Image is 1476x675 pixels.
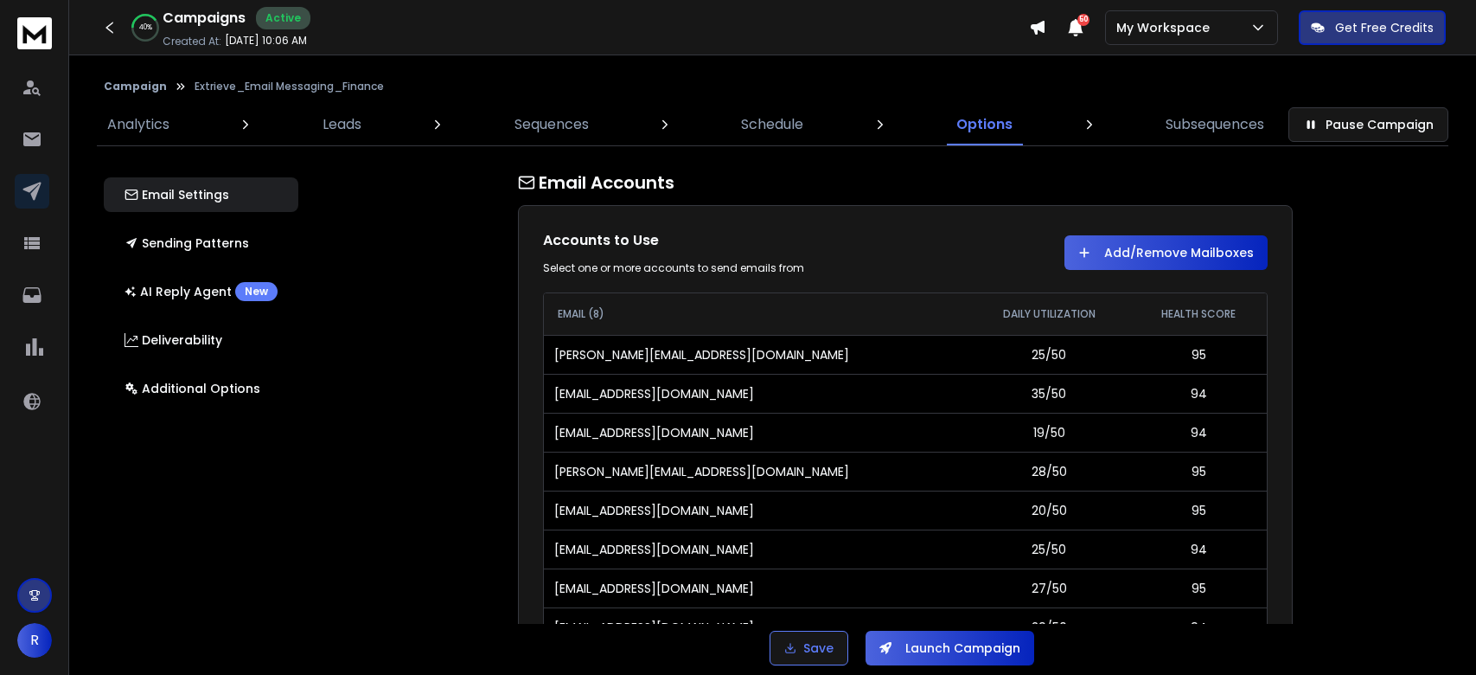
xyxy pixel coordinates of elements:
p: [DATE] 10:06 AM [225,34,307,48]
div: Select one or more accounts to send emails from [543,261,888,275]
a: Options [946,104,1023,145]
p: [PERSON_NAME][EMAIL_ADDRESS][DOMAIN_NAME] [554,346,849,363]
button: Campaign [104,80,167,93]
button: Email Settings [104,177,298,212]
td: 27/50 [968,569,1130,607]
th: DAILY UTILIZATION [968,293,1130,335]
a: Leads [312,104,372,145]
p: Deliverability [125,331,222,349]
p: [EMAIL_ADDRESS][DOMAIN_NAME] [554,580,754,597]
button: Add/Remove Mailboxes [1064,235,1268,270]
p: Schedule [741,114,803,135]
button: R [17,623,52,658]
a: Sequences [504,104,599,145]
th: HEALTH SCORE [1130,293,1268,335]
td: 94 [1130,607,1268,646]
td: 35/50 [968,374,1130,413]
button: Sending Patterns [104,226,298,260]
td: 95 [1130,335,1268,374]
td: 19/50 [968,413,1130,452]
td: 94 [1130,374,1268,413]
span: 50 [1077,14,1089,26]
p: [EMAIL_ADDRESS][DOMAIN_NAME] [554,619,754,636]
p: Created At: [163,35,221,48]
p: Get Free Credits [1335,19,1434,36]
button: Launch Campaign [866,631,1034,665]
p: My Workspace [1116,19,1217,36]
button: Save [770,631,848,665]
h1: Email Accounts [518,170,1293,195]
p: Analytics [107,114,169,135]
p: [EMAIL_ADDRESS][DOMAIN_NAME] [554,424,754,441]
p: Leads [323,114,361,135]
div: Active [256,7,310,29]
td: 95 [1130,452,1268,491]
button: Pause Campaign [1288,107,1448,142]
td: 28/50 [968,452,1130,491]
p: Extrieve_Email Messaging_Finance [195,80,384,93]
td: 29/50 [968,607,1130,646]
div: New [235,282,278,301]
p: Subsequences [1166,114,1264,135]
td: 94 [1130,413,1268,452]
p: [EMAIL_ADDRESS][DOMAIN_NAME] [554,385,754,402]
td: 25/50 [968,530,1130,569]
p: Sending Patterns [125,235,249,252]
button: Get Free Credits [1299,10,1446,45]
p: 40 % [139,22,152,33]
p: [PERSON_NAME][EMAIL_ADDRESS][DOMAIN_NAME] [554,463,849,480]
td: 95 [1130,569,1268,607]
p: Email Settings [125,186,229,203]
img: logo [17,17,52,49]
th: EMAIL (8) [544,293,968,335]
td: 94 [1130,530,1268,569]
p: [EMAIL_ADDRESS][DOMAIN_NAME] [554,502,754,519]
td: 25/50 [968,335,1130,374]
button: AI Reply AgentNew [104,274,298,309]
p: AI Reply Agent [125,282,278,301]
a: Subsequences [1155,104,1275,145]
td: 20/50 [968,491,1130,530]
button: Deliverability [104,323,298,357]
h1: Accounts to Use [543,230,888,251]
p: [EMAIL_ADDRESS][DOMAIN_NAME] [554,541,754,558]
p: Options [956,114,1013,135]
td: 95 [1130,491,1268,530]
button: Additional Options [104,371,298,406]
h1: Campaigns [163,8,246,29]
p: Additional Options [125,380,260,397]
a: Schedule [731,104,814,145]
a: Analytics [97,104,180,145]
p: Sequences [514,114,589,135]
